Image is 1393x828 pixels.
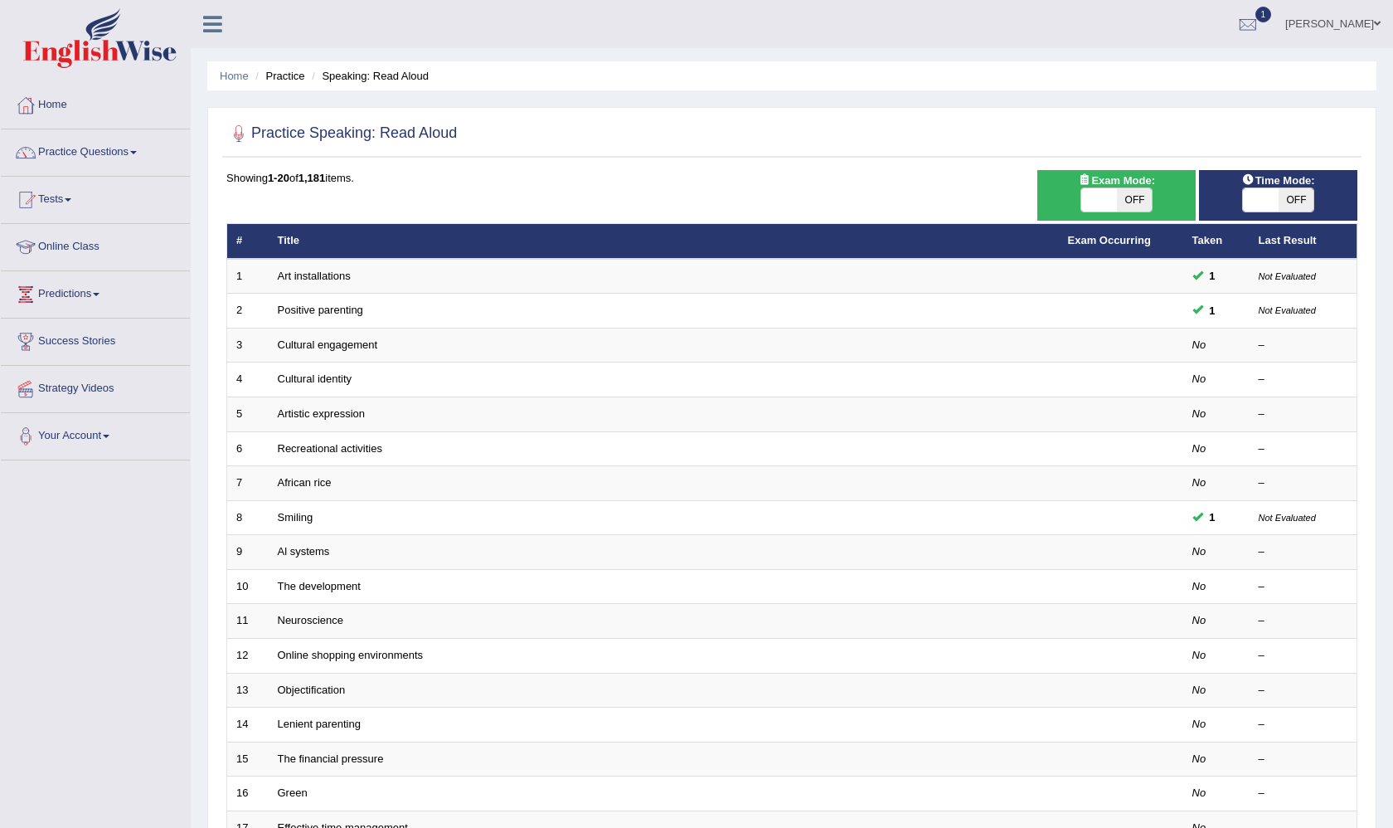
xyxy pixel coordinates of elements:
div: – [1259,544,1348,560]
th: Last Result [1250,224,1357,259]
a: The development [278,580,361,592]
div: Show exams occurring in exams [1037,170,1196,221]
em: No [1192,545,1206,558]
em: No [1192,442,1206,455]
td: 10 [227,569,269,604]
span: You can still take this question [1203,302,1222,319]
div: – [1259,372,1348,387]
em: No [1192,684,1206,696]
div: – [1259,717,1348,733]
td: 13 [227,673,269,708]
div: – [1259,579,1348,595]
span: OFF [1117,188,1153,212]
a: Artistic expression [278,407,365,420]
div: – [1259,613,1348,629]
a: Strategy Videos [1,366,190,407]
em: No [1192,718,1206,730]
a: Predictions [1,271,190,313]
a: Your Account [1,413,190,455]
a: Positive parenting [278,304,363,316]
a: African rice [278,476,332,489]
a: Practice Questions [1,129,190,171]
td: 15 [227,742,269,777]
td: 11 [227,604,269,639]
span: You can still take this question [1203,267,1222,285]
div: – [1259,683,1348,699]
div: Showing of items. [226,170,1357,186]
span: 1 [1255,7,1272,22]
a: Al systems [278,545,330,558]
div: – [1259,407,1348,422]
em: No [1192,476,1206,489]
td: 12 [227,638,269,673]
em: No [1192,407,1206,420]
em: No [1192,373,1206,385]
td: 8 [227,500,269,535]
div: – [1259,475,1348,491]
span: You can still take this question [1203,509,1222,526]
td: 4 [227,363,269,397]
a: The financial pressure [278,753,384,765]
em: No [1192,339,1206,351]
a: Art installations [278,270,351,282]
em: No [1192,753,1206,765]
div: – [1259,441,1348,457]
td: 2 [227,294,269,329]
b: 1,181 [298,172,326,184]
li: Practice [251,68,304,84]
em: No [1192,580,1206,592]
a: Cultural identity [278,373,352,385]
small: Not Evaluated [1259,305,1316,315]
a: Home [220,70,249,82]
b: 1-20 [268,172,289,184]
small: Not Evaluated [1259,513,1316,523]
a: Recreational activities [278,442,382,455]
a: Green [278,787,308,799]
a: Online Class [1,224,190,265]
a: Success Stories [1,319,190,360]
div: – [1259,648,1348,664]
td: 7 [227,466,269,501]
em: No [1192,649,1206,661]
small: Not Evaluated [1259,271,1316,281]
h2: Practice Speaking: Read Aloud [226,121,457,146]
a: Tests [1,177,190,218]
li: Speaking: Read Aloud [308,68,429,84]
td: 9 [227,535,269,570]
em: No [1192,614,1206,626]
div: – [1259,752,1348,767]
a: Online shopping environments [278,649,424,661]
a: Smiling [278,511,313,524]
div: – [1259,338,1348,353]
td: 6 [227,431,269,466]
em: No [1192,787,1206,799]
a: Home [1,82,190,124]
th: Taken [1183,224,1250,259]
span: Exam Mode: [1071,172,1161,189]
td: 1 [227,259,269,294]
td: 3 [227,328,269,363]
th: # [227,224,269,259]
td: 14 [227,708,269,743]
a: Exam Occurring [1068,234,1151,246]
td: 5 [227,397,269,432]
td: 16 [227,777,269,811]
th: Title [269,224,1059,259]
a: Cultural engagement [278,339,378,351]
a: Lenient parenting [278,718,361,730]
div: – [1259,786,1348,801]
span: OFF [1279,188,1314,212]
a: Objectification [278,684,346,696]
a: Neuroscience [278,614,344,626]
span: Time Mode: [1235,172,1322,189]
